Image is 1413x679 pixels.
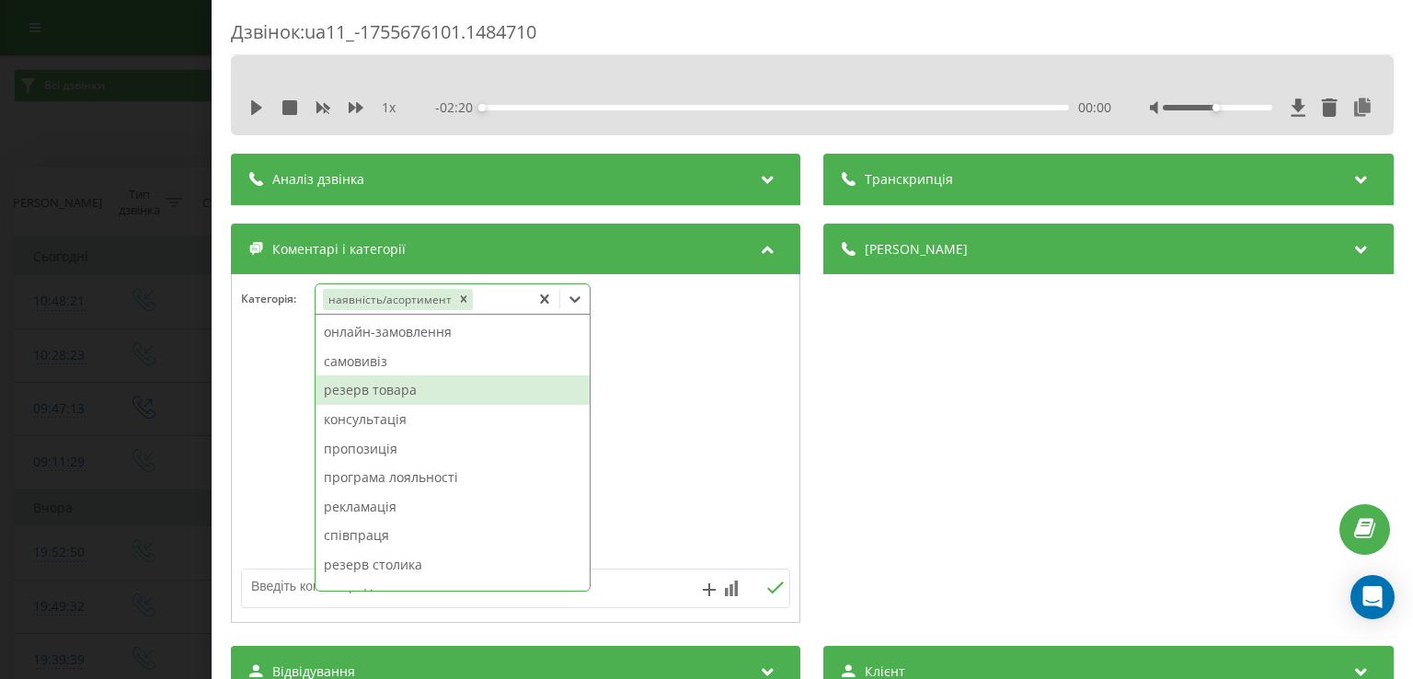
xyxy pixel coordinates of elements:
[316,463,590,492] div: програма лояльності
[323,289,454,310] div: наявність/асортимент
[316,521,590,550] div: співпраця
[316,317,590,347] div: онлайн-замовлення
[316,347,590,376] div: самовивіз
[866,240,969,259] span: [PERSON_NAME]
[272,240,406,259] span: Коментарі і категорії
[316,550,590,580] div: резерв столика
[436,98,483,117] span: - 02:20
[382,98,396,117] span: 1 x
[316,405,590,434] div: консультація
[241,293,315,305] h4: Категорія :
[316,434,590,464] div: пропозиція
[1078,98,1111,117] span: 00:00
[272,170,364,189] span: Аналіз дзвінка
[866,170,954,189] span: Транскрипція
[231,19,1394,55] div: Дзвінок : ua11_-1755676101.1484710
[1350,575,1395,619] div: Open Intercom Messenger
[316,492,590,522] div: рекламація
[1212,104,1220,111] div: Accessibility label
[316,580,590,609] div: сертифікат
[454,289,473,310] div: Remove наявність/асортимент
[479,104,487,111] div: Accessibility label
[316,375,590,405] div: резерв товара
